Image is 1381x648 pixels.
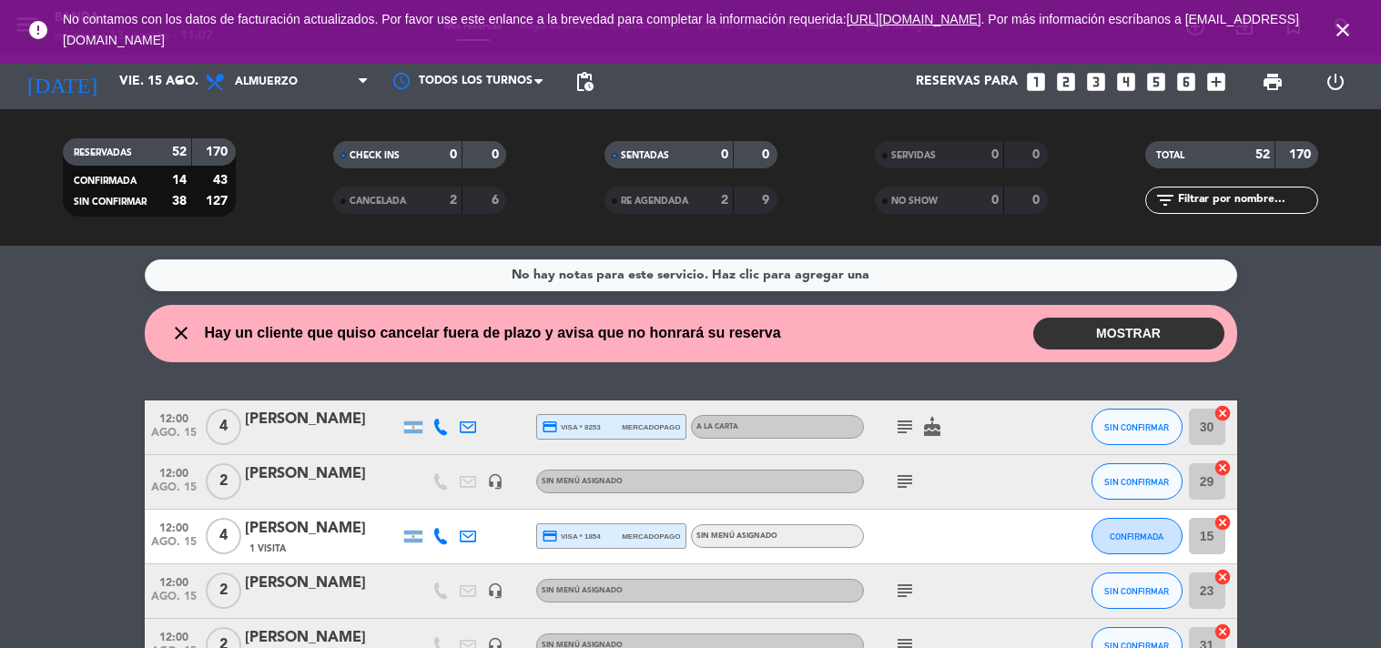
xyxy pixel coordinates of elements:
[847,12,981,26] a: [URL][DOMAIN_NAME]
[487,473,503,490] i: headset_mic
[1213,623,1232,641] i: cancel
[696,532,777,540] span: Sin menú asignado
[350,197,406,206] span: CANCELADA
[450,194,457,207] strong: 2
[542,528,601,544] span: visa * 1854
[1213,513,1232,532] i: cancel
[542,419,558,435] i: credit_card
[206,518,241,554] span: 4
[621,197,688,206] span: RE AGENDADA
[492,194,503,207] strong: 6
[1332,19,1354,41] i: close
[151,571,197,592] span: 12:00
[1176,190,1317,210] input: Filtrar por nombre...
[1092,572,1183,609] button: SIN CONFIRMAR
[696,423,738,430] span: A LA CARTA
[622,531,680,542] span: mercadopago
[542,587,623,594] span: Sin menú asignado
[245,517,400,541] div: [PERSON_NAME]
[450,148,457,161] strong: 0
[762,148,773,161] strong: 0
[542,528,558,544] i: credit_card
[1084,70,1108,94] i: looks_3
[151,516,197,537] span: 12:00
[151,625,197,646] span: 12:00
[63,12,1299,47] a: . Por más información escríbanos a [EMAIL_ADDRESS][DOMAIN_NAME]
[27,19,49,41] i: error
[235,76,298,88] span: Almuerzo
[1156,151,1184,160] span: TOTAL
[574,71,595,93] span: pending_actions
[14,62,110,102] i: [DATE]
[74,197,147,207] span: SIN CONFIRMAR
[172,146,187,158] strong: 52
[894,416,916,438] i: subject
[1033,318,1224,349] button: MOSTRAR
[169,71,191,93] i: arrow_drop_down
[1213,459,1232,477] i: cancel
[245,462,400,486] div: [PERSON_NAME]
[1174,70,1198,94] i: looks_6
[245,408,400,431] div: [PERSON_NAME]
[542,478,623,485] span: Sin menú asignado
[74,177,137,186] span: CONFIRMADA
[151,536,197,557] span: ago. 15
[1032,194,1043,207] strong: 0
[206,409,241,445] span: 4
[1024,70,1048,94] i: looks_one
[1104,477,1169,487] span: SIN CONFIRMAR
[1289,148,1315,161] strong: 170
[1104,422,1169,432] span: SIN CONFIRMAR
[350,151,400,160] span: CHECK INS
[1092,518,1183,554] button: CONFIRMADA
[205,321,781,345] span: Hay un cliente que quiso cancelar fuera de plazo y avisa que no honrará su reserva
[206,463,241,500] span: 2
[74,148,132,157] span: RESERVADAS
[63,12,1299,47] span: No contamos con los datos de facturación actualizados. Por favor use este enlance a la brevedad p...
[542,419,601,435] span: visa * 8253
[206,572,241,609] span: 2
[621,151,669,160] span: SENTADAS
[721,148,728,161] strong: 0
[206,195,231,208] strong: 127
[487,582,503,599] i: headset_mic
[1305,55,1367,109] div: LOG OUT
[721,194,728,207] strong: 2
[151,461,197,482] span: 12:00
[492,148,503,161] strong: 0
[249,542,286,556] span: 1 Visita
[172,174,187,187] strong: 14
[512,265,869,286] div: No hay notas para este servicio. Haz clic para agregar una
[1110,532,1163,542] span: CONFIRMADA
[1114,70,1138,94] i: looks_4
[991,194,999,207] strong: 0
[921,416,943,438] i: cake
[151,407,197,428] span: 12:00
[170,322,192,344] i: close
[894,471,916,492] i: subject
[213,174,231,187] strong: 43
[1104,586,1169,596] span: SIN CONFIRMAR
[1092,409,1183,445] button: SIN CONFIRMAR
[1154,189,1176,211] i: filter_list
[1213,404,1232,422] i: cancel
[1213,568,1232,586] i: cancel
[151,481,197,502] span: ago. 15
[151,427,197,448] span: ago. 15
[1092,463,1183,500] button: SIN CONFIRMAR
[1204,70,1228,94] i: add_box
[916,75,1018,89] span: Reservas para
[894,580,916,602] i: subject
[1032,148,1043,161] strong: 0
[1255,148,1270,161] strong: 52
[991,148,999,161] strong: 0
[1144,70,1168,94] i: looks_5
[1262,71,1284,93] span: print
[1054,70,1078,94] i: looks_two
[891,197,938,206] span: NO SHOW
[762,194,773,207] strong: 9
[151,591,197,612] span: ago. 15
[172,195,187,208] strong: 38
[206,146,231,158] strong: 170
[891,151,936,160] span: SERVIDAS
